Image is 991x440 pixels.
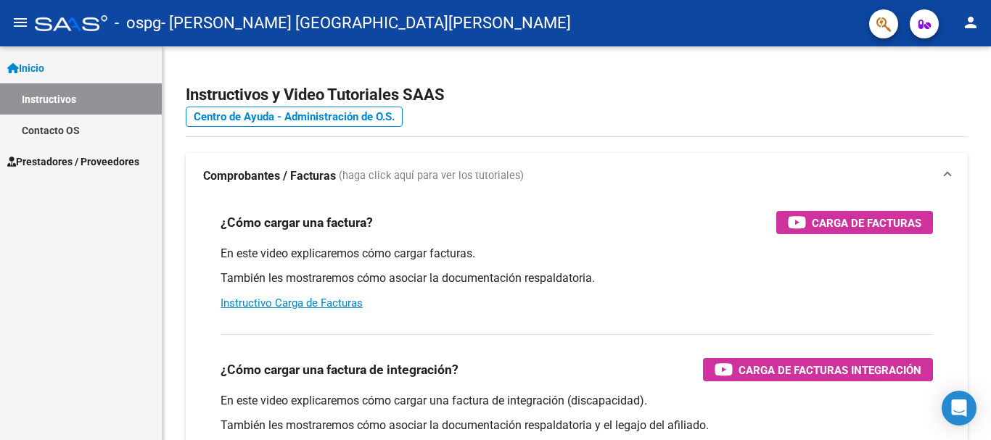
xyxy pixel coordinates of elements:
a: Instructivo Carga de Facturas [221,296,363,310]
mat-icon: person [962,14,979,31]
span: Carga de Facturas Integración [739,361,921,379]
span: (haga click aquí para ver los tutoriales) [339,168,524,184]
h3: ¿Cómo cargar una factura de integración? [221,360,459,380]
h2: Instructivos y Video Tutoriales SAAS [186,81,968,109]
button: Carga de Facturas Integración [703,358,933,381]
mat-icon: menu [12,14,29,31]
span: Inicio [7,60,44,76]
span: - ospg [115,7,161,39]
p: En este video explicaremos cómo cargar facturas. [221,246,933,262]
mat-expansion-panel-header: Comprobantes / Facturas (haga click aquí para ver los tutoriales) [186,153,968,199]
p: También les mostraremos cómo asociar la documentación respaldatoria. [221,270,933,286]
span: Carga de Facturas [812,214,921,232]
h3: ¿Cómo cargar una factura? [221,212,373,233]
span: Prestadores / Proveedores [7,154,139,170]
strong: Comprobantes / Facturas [203,168,336,184]
p: También les mostraremos cómo asociar la documentación respaldatoria y el legajo del afiliado. [221,418,933,433]
p: En este video explicaremos cómo cargar una factura de integración (discapacidad). [221,393,933,409]
div: Open Intercom Messenger [942,391,976,426]
span: - [PERSON_NAME] [GEOGRAPHIC_DATA][PERSON_NAME] [161,7,571,39]
a: Centro de Ayuda - Administración de O.S. [186,107,403,127]
button: Carga de Facturas [776,211,933,234]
